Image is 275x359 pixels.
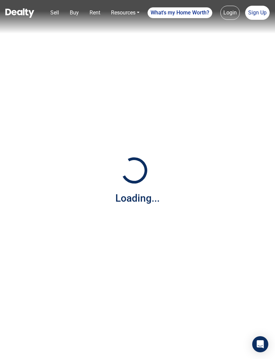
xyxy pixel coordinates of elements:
a: Sell [48,6,62,19]
img: Dealty - Buy, Sell & Rent Homes [5,8,34,18]
a: Rent [87,6,103,19]
img: Loading [117,154,151,187]
div: Open Intercom Messenger [252,336,268,352]
div: Loading... [115,191,160,206]
a: Login [220,6,240,20]
a: Buy [67,6,81,19]
a: Sign Up [245,6,270,20]
a: What's my Home Worth? [148,7,212,18]
a: Resources [108,6,142,19]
